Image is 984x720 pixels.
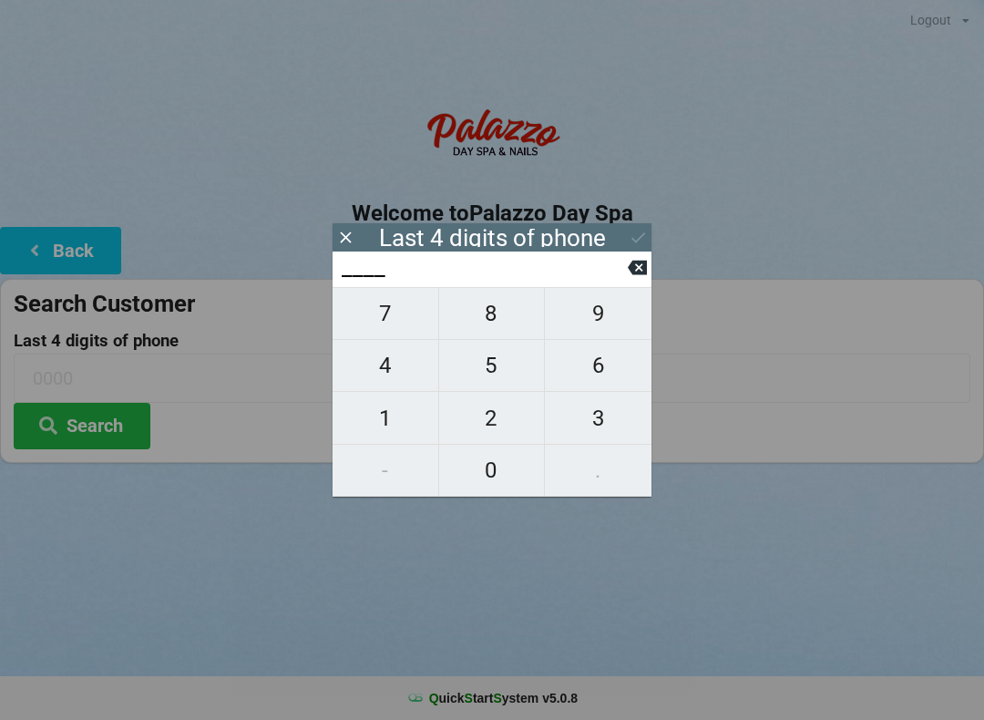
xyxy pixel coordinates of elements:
button: 5 [439,340,546,392]
button: 0 [439,445,546,497]
span: 3 [545,399,651,437]
span: 7 [333,294,438,333]
span: 2 [439,399,545,437]
button: 6 [545,340,651,392]
span: 4 [333,346,438,385]
span: 9 [545,294,651,333]
span: 0 [439,451,545,489]
span: 8 [439,294,545,333]
button: 7 [333,287,439,340]
button: 3 [545,392,651,444]
button: 1 [333,392,439,444]
span: 1 [333,399,438,437]
button: 9 [545,287,651,340]
button: 4 [333,340,439,392]
span: 5 [439,346,545,385]
button: 8 [439,287,546,340]
button: 2 [439,392,546,444]
span: 6 [545,346,651,385]
div: Last 4 digits of phone [379,229,606,247]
